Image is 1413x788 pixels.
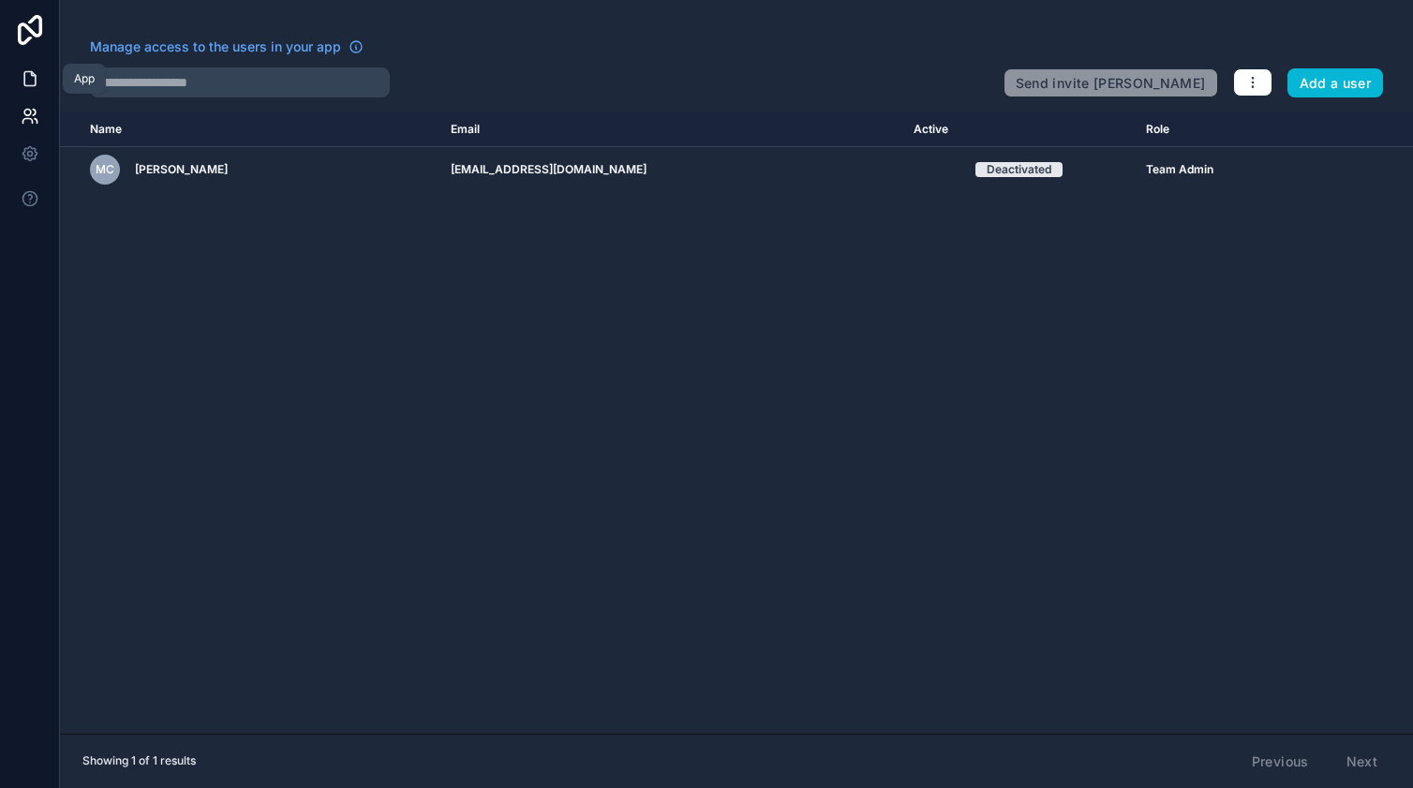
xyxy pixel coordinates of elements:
span: MC [96,162,114,177]
th: Active [902,112,1135,147]
span: Manage access to the users in your app [90,37,341,56]
span: Showing 1 of 1 results [82,753,196,768]
th: Name [60,112,439,147]
div: Deactivated [987,162,1051,177]
span: [PERSON_NAME] [135,162,228,177]
a: Manage access to the users in your app [90,37,364,56]
th: Email [439,112,902,147]
button: Add a user [1287,68,1384,98]
td: [EMAIL_ADDRESS][DOMAIN_NAME] [439,147,902,193]
span: Team Admin [1146,162,1213,177]
th: Role [1135,112,1326,147]
div: App [74,71,95,86]
div: scrollable content [60,112,1413,734]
